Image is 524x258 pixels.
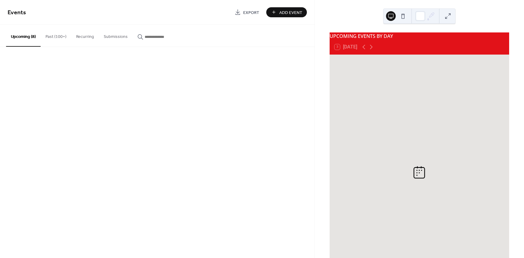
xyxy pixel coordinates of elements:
button: Submissions [99,25,133,46]
button: Upcoming (8) [6,25,41,47]
button: Recurring [71,25,99,46]
a: Export [230,7,264,17]
button: Past (100+) [41,25,71,46]
span: Events [8,7,26,18]
span: Export [243,9,259,16]
button: Add Event [266,7,307,17]
div: UPCOMING EVENTS BY DAY [330,32,509,40]
span: Add Event [279,9,302,16]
